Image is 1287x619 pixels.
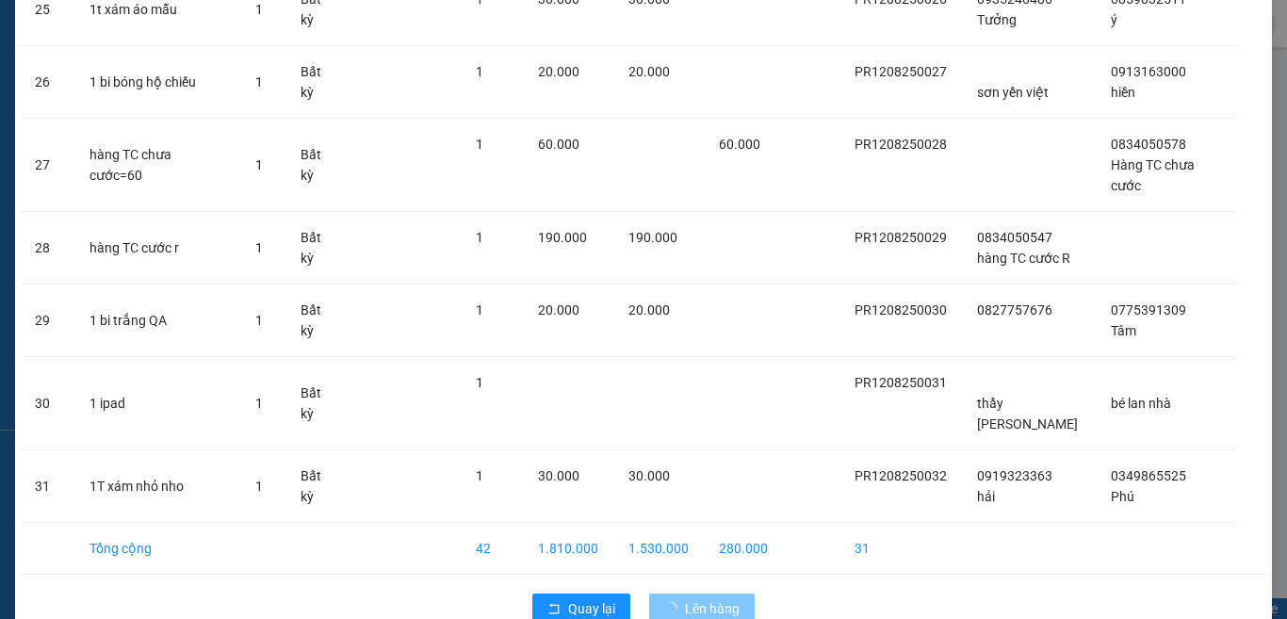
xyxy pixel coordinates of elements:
[1111,468,1186,483] span: 0349865525
[538,302,579,318] span: 20.000
[255,479,263,494] span: 1
[476,64,483,79] span: 1
[977,396,1078,432] span: thầy [PERSON_NAME]
[20,357,74,450] td: 30
[74,285,240,357] td: 1 bi trắng QA
[839,523,962,575] td: 31
[547,602,561,617] span: rollback
[628,468,670,483] span: 30.000
[20,285,74,357] td: 29
[628,64,670,79] span: 20.000
[977,85,1049,100] span: sơn yến việt
[523,523,613,575] td: 1.810.000
[285,450,343,523] td: Bất kỳ
[20,212,74,285] td: 28
[285,119,343,212] td: Bất kỳ
[74,357,240,450] td: 1 ipad
[1111,396,1171,411] span: bé lan nhà
[977,489,995,504] span: hải
[1111,12,1117,27] span: ý
[1111,489,1134,504] span: Phú
[977,12,1017,27] span: Tưởng
[855,468,947,483] span: PR1208250032
[855,137,947,152] span: PR1208250028
[685,598,740,619] span: Lên hàng
[285,285,343,357] td: Bất kỳ
[1111,137,1186,152] span: 0834050578
[158,72,259,87] b: [DOMAIN_NAME]
[255,240,263,255] span: 1
[628,302,670,318] span: 20.000
[1111,64,1186,79] span: 0913163000
[977,468,1052,483] span: 0919323363
[285,212,343,285] td: Bất kỳ
[476,375,483,390] span: 1
[568,598,615,619] span: Quay lại
[1111,85,1135,100] span: hiền
[704,523,783,575] td: 280.000
[538,468,579,483] span: 30.000
[74,119,240,212] td: hàng TC chưa cước=60
[24,122,106,210] b: [PERSON_NAME]
[20,450,74,523] td: 31
[538,230,587,245] span: 190.000
[664,602,685,615] span: loading
[855,230,947,245] span: PR1208250029
[74,212,240,285] td: hàng TC cước r
[116,27,187,116] b: Gửi khách hàng
[255,396,263,411] span: 1
[855,375,947,390] span: PR1208250031
[158,90,259,113] li: (c) 2017
[1111,302,1186,318] span: 0775391309
[476,137,483,152] span: 1
[20,46,74,119] td: 26
[1111,323,1136,338] span: Tâm
[461,523,523,575] td: 42
[255,313,263,328] span: 1
[255,2,263,17] span: 1
[855,64,947,79] span: PR1208250027
[255,74,263,90] span: 1
[628,230,677,245] span: 190.000
[285,357,343,450] td: Bất kỳ
[255,157,263,172] span: 1
[538,64,579,79] span: 20.000
[977,251,1070,266] span: hàng TC cước R
[977,230,1052,245] span: 0834050547
[719,137,760,152] span: 60.000
[74,523,240,575] td: Tổng cộng
[285,46,343,119] td: Bất kỳ
[20,119,74,212] td: 27
[977,302,1052,318] span: 0827757676
[1111,157,1195,193] span: Hàng TC chưa cước
[613,523,704,575] td: 1.530.000
[204,24,250,69] img: logo.jpg
[855,302,947,318] span: PR1208250030
[476,468,483,483] span: 1
[74,450,240,523] td: 1T xám nhỏ nho
[476,230,483,245] span: 1
[476,302,483,318] span: 1
[74,46,240,119] td: 1 bi bóng hộ chiếu
[538,137,579,152] span: 60.000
